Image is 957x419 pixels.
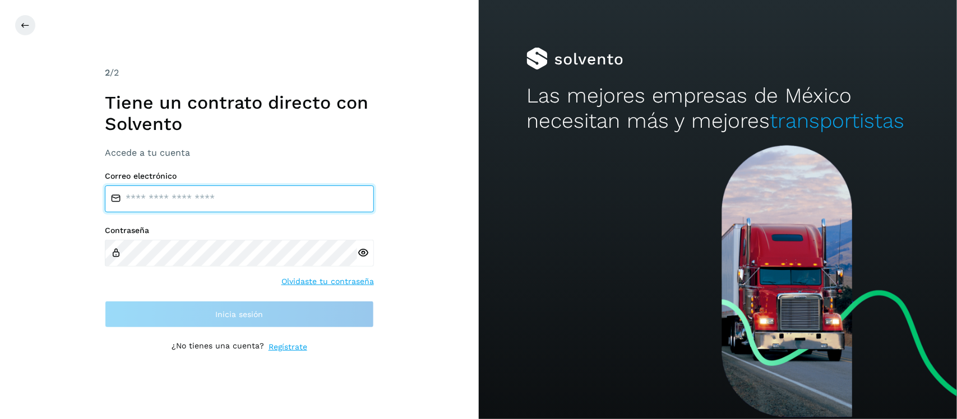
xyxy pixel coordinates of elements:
[105,67,110,78] span: 2
[105,171,374,181] label: Correo electrónico
[215,310,263,318] span: Inicia sesión
[172,341,264,353] p: ¿No tienes una cuenta?
[105,226,374,235] label: Contraseña
[105,66,374,80] div: /2
[105,301,374,328] button: Inicia sesión
[105,147,374,158] h3: Accede a tu cuenta
[281,276,374,287] a: Olvidaste tu contraseña
[269,341,307,353] a: Regístrate
[770,109,905,133] span: transportistas
[526,83,909,133] h2: Las mejores empresas de México necesitan más y mejores
[105,92,374,135] h1: Tiene un contrato directo con Solvento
